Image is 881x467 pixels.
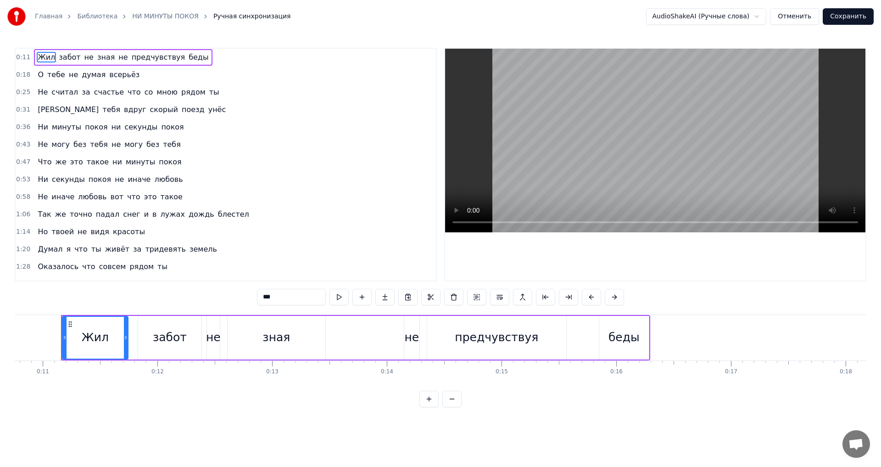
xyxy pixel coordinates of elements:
span: думая [81,69,106,80]
span: скорый [149,104,179,115]
span: не [68,69,79,80]
span: я [66,244,72,254]
div: 0:11 [37,368,49,376]
span: мною [156,87,178,97]
span: покоя [160,279,184,289]
span: 0:36 [16,123,30,132]
span: тебя [89,139,109,150]
span: без [72,139,87,150]
span: покоя [84,279,108,289]
span: 0:25 [16,88,30,97]
span: такое [86,157,110,167]
span: живёт [104,244,130,254]
div: не [404,329,419,346]
span: 0:47 [16,158,30,167]
span: это [143,191,158,202]
div: Жил [82,329,109,346]
div: беды [608,329,640,346]
span: видя [89,226,110,237]
div: 0:18 [840,368,852,376]
div: 0:15 [496,368,508,376]
div: 0:13 [266,368,279,376]
span: Оказалось [37,261,79,272]
div: зная [262,329,290,346]
span: секунды [123,122,158,132]
span: вдруг [123,104,147,115]
span: без [145,139,160,150]
span: это [69,157,84,167]
span: 0:18 [16,70,30,79]
span: точно [69,209,93,219]
span: Так [37,209,52,219]
span: зная [96,52,116,62]
span: покоя [158,157,182,167]
span: Что [37,157,52,167]
span: тебя [162,139,182,150]
span: Думал [37,244,63,254]
span: что [126,191,141,202]
span: такое [160,191,184,202]
span: минуты [51,279,82,289]
span: всерьёз [108,69,140,80]
span: вот [110,191,125,202]
span: иначе [50,191,75,202]
span: Жил [37,52,56,62]
span: снег [122,209,141,219]
span: тебя [101,104,121,115]
span: не [111,139,122,150]
span: секунды [51,174,86,185]
span: Ни [37,174,49,185]
span: иначе [127,174,151,185]
span: Ни [37,122,49,132]
span: 0:53 [16,175,30,184]
span: же [54,209,67,219]
span: покоя [88,174,112,185]
span: твоей [50,226,75,237]
span: минуты [125,157,156,167]
span: беды [188,52,209,62]
span: покоя [84,122,108,132]
span: ни [111,279,122,289]
div: 0:12 [151,368,164,376]
span: падал [95,209,120,219]
span: же [55,157,67,167]
span: предчувствуя [131,52,186,62]
span: тридевять [144,244,187,254]
div: 0:14 [381,368,393,376]
div: Открытый чат [842,430,870,458]
span: ты [156,261,168,272]
span: не [117,52,128,62]
span: О [37,69,45,80]
span: совсем [98,261,127,272]
span: могу [50,139,71,150]
a: Библиотека [77,12,117,21]
span: со [144,87,154,97]
span: в [151,209,157,219]
span: Не [37,139,49,150]
span: не [77,226,88,237]
span: [PERSON_NAME] [37,104,100,115]
span: ты [90,244,102,254]
a: НИ МИНУТЫ ПОКОЯ [132,12,199,21]
span: считал [50,87,79,97]
span: 0:11 [16,53,30,62]
span: ты [208,87,220,97]
img: youka [7,7,26,26]
span: забот [58,52,81,62]
span: и [143,209,150,219]
span: красоты [112,226,146,237]
span: Но [37,226,49,237]
span: секунды [123,279,158,289]
span: 1:06 [16,210,30,219]
span: 1:20 [16,245,30,254]
span: 1:28 [16,262,30,271]
span: что [127,87,142,97]
span: что [81,261,96,272]
span: рядом [180,87,206,97]
span: минуты [51,122,82,132]
span: ни [112,157,123,167]
span: земель [189,244,218,254]
span: Ни [37,279,49,289]
nav: breadcrumb [35,12,291,21]
span: дождь [188,209,215,219]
